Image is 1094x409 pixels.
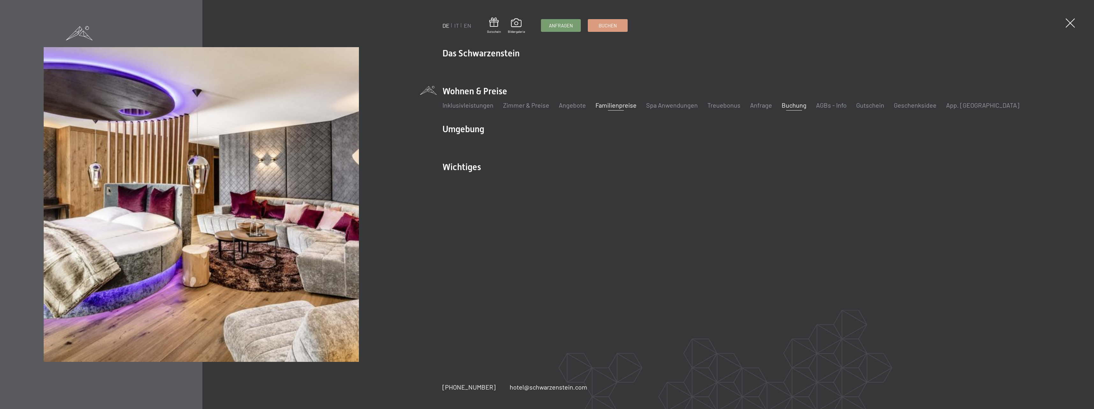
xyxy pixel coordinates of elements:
[487,29,501,34] span: Gutschein
[464,22,471,29] a: EN
[782,101,806,109] a: Buchung
[946,101,1019,109] a: App. [GEOGRAPHIC_DATA]
[599,22,617,29] span: Buchen
[442,383,496,391] span: [PHONE_NUMBER]
[894,101,937,109] a: Geschenksidee
[541,19,580,32] a: Anfragen
[454,22,459,29] a: IT
[549,22,573,29] span: Anfragen
[442,383,496,391] a: [PHONE_NUMBER]
[588,19,627,32] a: Buchen
[595,101,637,109] a: Familienpreise
[816,101,847,109] a: AGBs - Info
[44,47,359,362] img: Buchung
[559,101,586,109] a: Angebote
[646,101,698,109] a: Spa Anwendungen
[508,18,525,34] a: Bildergalerie
[750,101,772,109] a: Anfrage
[442,101,493,109] a: Inklusivleistungen
[707,101,740,109] a: Treuebonus
[510,383,587,391] a: hotel@schwarzenstein.com
[856,101,884,109] a: Gutschein
[508,29,525,34] span: Bildergalerie
[487,18,501,34] a: Gutschein
[442,22,449,29] a: DE
[503,101,549,109] a: Zimmer & Preise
